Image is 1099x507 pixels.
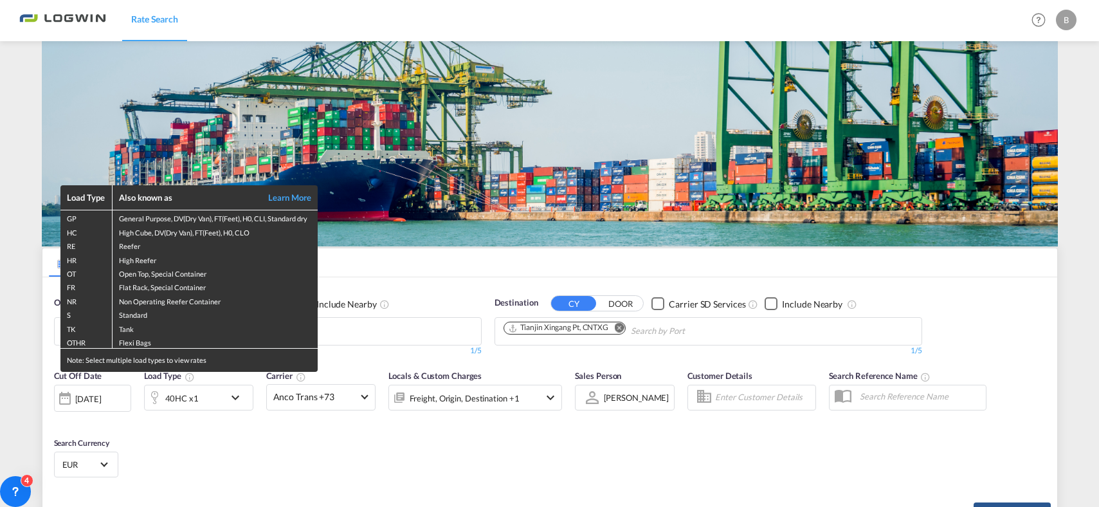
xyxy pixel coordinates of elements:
[60,185,112,210] th: Load Type
[60,293,112,307] td: NR
[60,279,112,293] td: FR
[60,335,112,349] td: OTHR
[112,238,318,252] td: Reefer
[112,210,318,225] td: General Purpose, DV(Dry Van), FT(Feet), H0, CLI, Standard dry
[112,335,318,349] td: Flexi Bags
[60,225,112,238] td: HC
[253,192,311,203] a: Learn More
[112,252,318,266] td: High Reefer
[60,252,112,266] td: HR
[112,279,318,293] td: Flat Rack, Special Container
[112,266,318,279] td: Open Top, Special Container
[119,192,254,203] div: Also known as
[112,293,318,307] td: Non Operating Reefer Container
[112,225,318,238] td: High Cube, DV(Dry Van), FT(Feet), H0, CLO
[112,321,318,335] td: Tank
[60,210,112,225] td: GP
[60,307,112,320] td: S
[60,349,318,371] div: Note: Select multiple load types to view rates
[112,307,318,320] td: Standard
[60,238,112,252] td: RE
[60,321,112,335] td: TK
[60,266,112,279] td: OT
